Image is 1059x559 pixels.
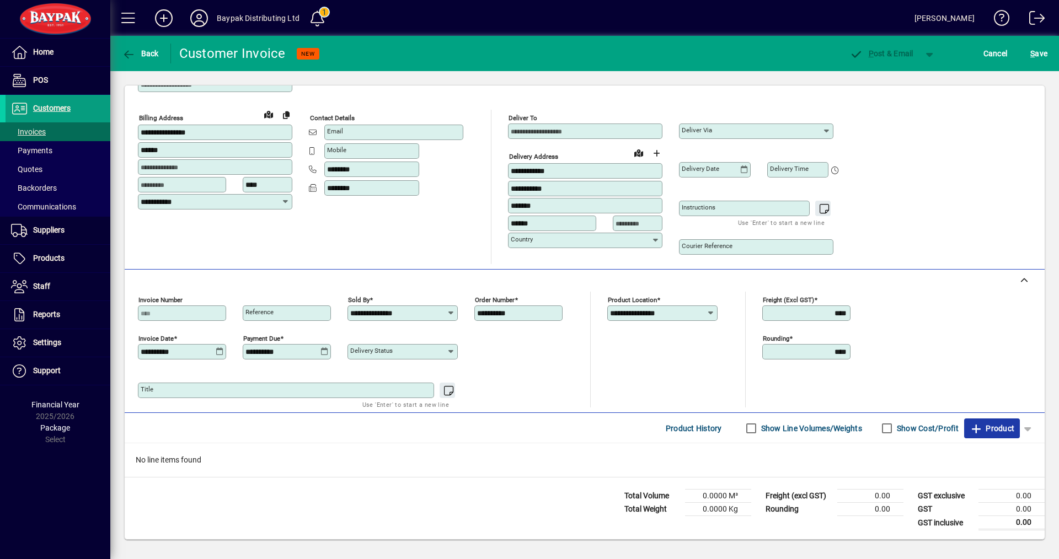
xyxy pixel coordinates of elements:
[181,8,217,28] button: Profile
[11,184,57,192] span: Backorders
[682,126,712,134] mat-label: Deliver via
[125,443,1045,477] div: No line items found
[630,144,648,162] a: View on map
[350,347,393,354] mat-label: Delivery status
[6,39,110,66] a: Home
[217,9,299,27] div: Baypak Distributing Ltd
[33,366,61,375] span: Support
[33,254,65,262] span: Products
[763,335,789,342] mat-label: Rounding
[6,273,110,300] a: Staff
[661,418,726,438] button: Product History
[33,76,48,84] span: POS
[40,423,70,432] span: Package
[738,216,825,229] mat-hint: Use 'Enter' to start a new line
[682,242,732,250] mat-label: Courier Reference
[277,106,295,123] button: Copy to Delivery address
[978,503,1045,516] td: 0.00
[837,490,903,503] td: 0.00
[895,423,959,434] label: Show Cost/Profit
[33,225,65,234] span: Suppliers
[1030,45,1047,62] span: ave
[146,8,181,28] button: Add
[138,296,183,304] mat-label: Invoice number
[11,146,52,155] span: Payments
[1021,2,1045,38] a: Logout
[1030,49,1035,58] span: S
[110,44,171,63] app-page-header-button: Back
[119,44,162,63] button: Back
[760,490,837,503] td: Freight (excl GST)
[978,490,1045,503] td: 0.00
[511,235,533,243] mat-label: Country
[301,50,315,57] span: NEW
[912,490,978,503] td: GST exclusive
[912,503,978,516] td: GST
[849,49,913,58] span: ost & Email
[666,420,722,437] span: Product History
[141,385,153,393] mat-label: Title
[260,105,277,123] a: View on map
[6,67,110,94] a: POS
[33,47,54,56] span: Home
[619,490,685,503] td: Total Volume
[844,44,919,63] button: Post & Email
[138,335,174,342] mat-label: Invoice date
[981,44,1010,63] button: Cancel
[964,418,1020,438] button: Product
[179,45,286,62] div: Customer Invoice
[6,245,110,272] a: Products
[970,420,1014,437] span: Product
[6,301,110,329] a: Reports
[763,296,814,304] mat-label: Freight (excl GST)
[327,127,343,135] mat-label: Email
[759,423,862,434] label: Show Line Volumes/Weights
[608,296,657,304] mat-label: Product location
[912,516,978,530] td: GST inclusive
[33,104,71,112] span: Customers
[362,398,449,411] mat-hint: Use 'Enter' to start a new line
[348,296,370,304] mat-label: Sold by
[33,338,61,347] span: Settings
[6,122,110,141] a: Invoices
[685,490,751,503] td: 0.0000 M³
[983,45,1008,62] span: Cancel
[245,308,274,316] mat-label: Reference
[33,282,50,291] span: Staff
[6,217,110,244] a: Suppliers
[760,503,837,516] td: Rounding
[243,335,280,342] mat-label: Payment due
[682,165,719,173] mat-label: Delivery date
[682,203,715,211] mat-label: Instructions
[978,516,1045,530] td: 0.00
[6,160,110,179] a: Quotes
[6,141,110,160] a: Payments
[327,146,346,154] mat-label: Mobile
[509,114,537,122] mat-label: Deliver To
[619,503,685,516] td: Total Weight
[986,2,1010,38] a: Knowledge Base
[122,49,159,58] span: Back
[914,9,975,27] div: [PERSON_NAME]
[31,400,79,409] span: Financial Year
[6,197,110,216] a: Communications
[685,503,751,516] td: 0.0000 Kg
[11,165,42,174] span: Quotes
[837,503,903,516] td: 0.00
[11,127,46,136] span: Invoices
[770,165,809,173] mat-label: Delivery time
[475,296,515,304] mat-label: Order number
[11,202,76,211] span: Communications
[6,329,110,357] a: Settings
[1028,44,1050,63] button: Save
[33,310,60,319] span: Reports
[6,357,110,385] a: Support
[6,179,110,197] a: Backorders
[869,49,874,58] span: P
[648,144,665,162] button: Choose address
